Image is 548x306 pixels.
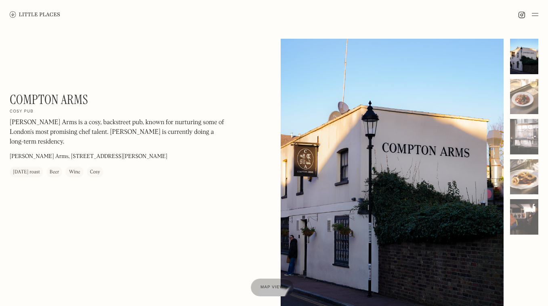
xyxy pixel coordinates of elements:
[69,168,80,176] div: Wine
[10,118,228,147] p: [PERSON_NAME] Arms is a cosy, backstreet pub, known for nurturing some of London's most promising...
[13,168,40,176] div: [DATE] roast
[10,109,34,114] h2: Cosy pub
[90,168,100,176] div: Cosy
[10,152,167,161] p: [PERSON_NAME] Arms, [STREET_ADDRESS][PERSON_NAME]
[50,168,59,176] div: Beer
[260,285,284,289] span: Map view
[10,92,88,107] h1: Compton Arms
[251,279,294,296] a: Map view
